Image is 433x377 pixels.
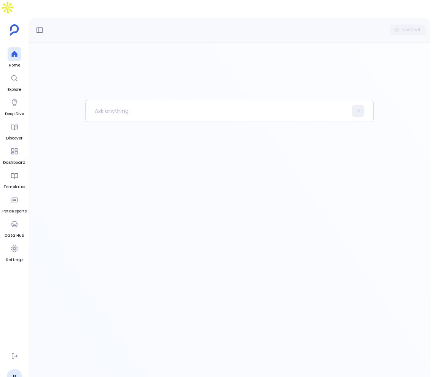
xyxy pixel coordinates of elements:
span: Settings [6,257,23,263]
a: Templates [3,169,25,190]
span: Discover [6,135,22,141]
span: Home [8,62,21,68]
a: PetaReports [2,193,27,214]
a: Deep Dive [5,96,24,117]
span: PetaReports [2,208,27,214]
a: Dashboard [3,144,25,166]
span: Dashboard [3,160,25,166]
a: Home [8,47,21,68]
span: Deep Dive [5,111,24,117]
a: Explore [8,71,21,93]
a: Data Hub [5,217,24,239]
span: Templates [3,184,25,190]
a: Settings [6,242,23,263]
img: petavue logo [10,24,19,36]
span: Explore [8,87,21,93]
a: Discover [6,120,22,141]
span: Data Hub [5,233,24,239]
